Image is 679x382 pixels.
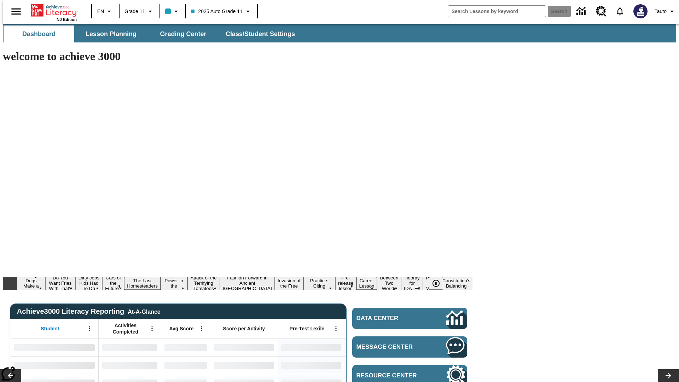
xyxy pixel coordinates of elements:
[191,8,242,15] span: 2025 Auto Grade 11
[31,2,77,22] div: Home
[196,323,207,334] button: Open Menu
[31,3,77,17] a: Home
[592,2,611,21] a: Resource Center, Will open in new tab
[356,315,423,322] span: Data Center
[352,308,467,329] a: Data Center
[161,356,210,374] div: No Data,
[633,4,648,18] img: Avatar
[124,277,161,290] button: Slide 5 The Last Homesteaders
[223,325,265,332] span: Score per Activity
[303,272,335,295] button: Slide 10 Mixed Practice: Citing Evidence
[220,25,301,42] button: Class/Student Settings
[448,6,546,17] input: search field
[99,356,161,374] div: No Data,
[658,369,679,382] button: Lesson carousel, Next
[331,323,341,334] button: Open Menu
[148,25,219,42] button: Grading Center
[97,8,104,15] span: EN
[41,325,59,332] span: Student
[3,25,301,42] div: SubNavbar
[226,30,295,38] span: Class/Student Settings
[160,30,206,38] span: Grading Center
[161,338,210,356] div: No Data,
[3,24,676,42] div: SubNavbar
[401,274,423,292] button: Slide 14 Hooray for Constitution Day!
[128,307,160,315] div: At-A-Glance
[629,2,652,21] button: Select a new avatar
[4,25,74,42] button: Dashboard
[76,25,146,42] button: Lesson Planning
[377,274,401,292] button: Slide 13 Between Two Worlds
[275,272,303,295] button: Slide 9 The Invasion of the Free CD
[335,274,356,292] button: Slide 11 Pre-release lesson
[187,274,220,292] button: Slide 7 Attack of the Terrifying Tomatoes
[169,325,193,332] span: Avg Score
[84,323,95,334] button: Open Menu
[655,8,667,15] span: Tauto
[220,274,275,292] button: Slide 8 Fashion Forward in Ancient Rome
[572,2,592,21] a: Data Center
[356,343,425,351] span: Message Center
[611,2,629,21] a: Notifications
[6,1,27,22] button: Open side menu
[99,338,161,356] div: No Data,
[439,272,473,295] button: Slide 16 The Constitution's Balancing Act
[45,274,76,292] button: Slide 2 Do You Want Fries With That?
[17,272,45,295] button: Slide 1 Diving Dogs Make a Splash
[76,274,103,292] button: Slide 3 Dirty Jobs Kids Had To Do
[57,17,77,22] span: NJ Edition
[147,323,157,334] button: Open Menu
[102,274,124,292] button: Slide 4 Cars of the Future?
[94,5,117,18] button: Language: EN, Select a language
[423,274,439,292] button: Slide 15 Point of View
[3,50,473,63] h1: welcome to achieve 3000
[429,277,450,290] div: Pause
[86,30,137,38] span: Lesson Planning
[356,372,425,379] span: Resource Center
[124,8,145,15] span: Grade 11
[122,5,157,18] button: Grade: Grade 11, Select a grade
[429,277,443,290] button: Pause
[22,30,56,38] span: Dashboard
[290,325,325,332] span: Pre-Test Lexile
[162,5,183,18] button: Class color is light blue. Change class color
[17,307,161,316] span: Achieve3000 Literacy Reporting
[352,336,467,358] a: Message Center
[161,272,187,295] button: Slide 6 Solar Power to the People
[102,322,149,335] span: Activities Completed
[356,277,377,290] button: Slide 12 Career Lesson
[188,5,255,18] button: Class: 2025 Auto Grade 11, Select your class
[652,5,679,18] button: Profile/Settings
